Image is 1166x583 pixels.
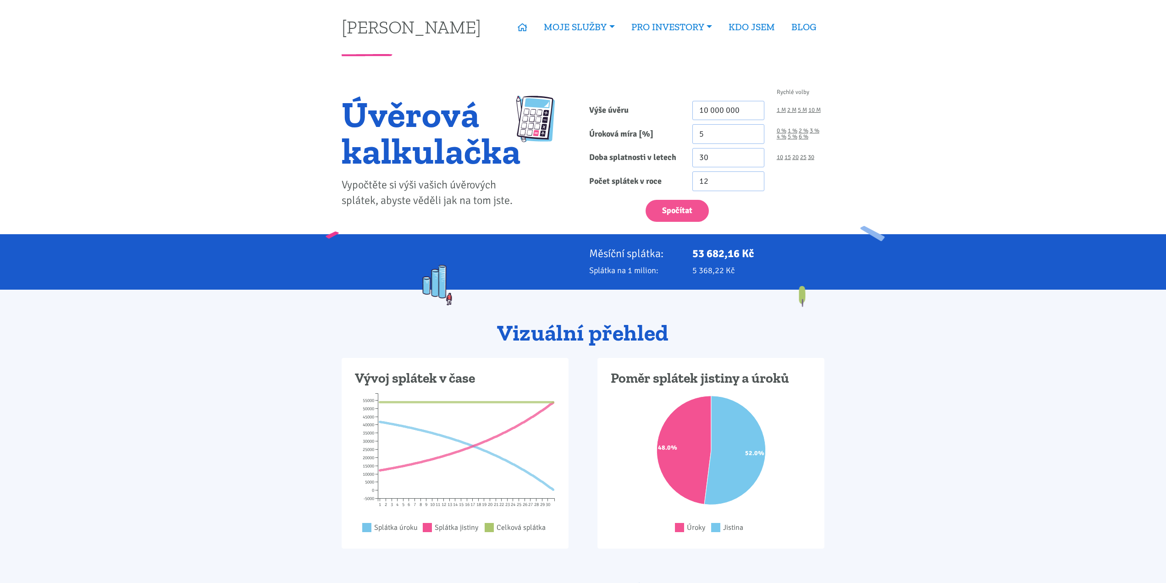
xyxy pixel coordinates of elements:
[459,502,464,507] tspan: 15
[785,154,791,160] a: 15
[488,502,492,507] tspan: 20
[517,502,521,507] tspan: 25
[453,502,458,507] tspan: 14
[436,502,440,507] tspan: 11
[379,502,381,507] tspan: 1
[798,107,807,113] a: 5 M
[783,16,824,38] a: BLOG
[342,321,824,346] h2: Vizuální přehled
[363,414,374,420] tspan: 45000
[470,502,475,507] tspan: 17
[363,430,374,436] tspan: 35000
[583,124,686,144] label: Úroková míra [%]
[799,134,808,140] a: 6 %
[342,18,481,36] a: [PERSON_NAME]
[536,16,623,38] a: MOJE SLUŽBY
[788,134,797,140] a: 5 %
[546,502,550,507] tspan: 30
[589,247,680,260] p: Měsíční splátka:
[777,134,786,140] a: 4 %
[391,502,393,507] tspan: 3
[385,502,387,507] tspan: 2
[583,101,686,121] label: Výše úvěru
[777,154,783,160] a: 10
[363,472,374,477] tspan: 10000
[494,502,498,507] tspan: 21
[363,455,374,461] tspan: 20000
[692,247,824,260] p: 53 682,16 Kč
[363,463,374,469] tspan: 15000
[342,177,521,209] p: Vypočtěte si výši vašich úvěrových splátek, abyste věděli jak na tom jste.
[523,502,527,507] tspan: 26
[787,107,796,113] a: 2 M
[646,200,709,222] button: Spočítat
[720,16,783,38] a: KDO JSEM
[364,496,374,501] tspan: -5000
[777,128,786,134] a: 0 %
[534,502,539,507] tspan: 28
[425,502,427,507] tspan: 9
[499,502,504,507] tspan: 22
[540,502,545,507] tspan: 29
[611,370,811,387] h3: Poměr splátek jistiny a úroků
[402,502,404,507] tspan: 5
[808,107,821,113] a: 10 M
[365,479,374,485] tspan: 5000
[505,502,510,507] tspan: 23
[420,502,422,507] tspan: 8
[430,502,435,507] tspan: 10
[482,502,486,507] tspan: 19
[408,502,410,507] tspan: 6
[363,406,374,412] tspan: 50000
[396,502,398,507] tspan: 4
[589,264,680,277] p: Splátka na 1 milion:
[363,439,374,444] tspan: 30000
[792,154,799,160] a: 20
[777,107,786,113] a: 1 M
[448,502,452,507] tspan: 13
[511,502,515,507] tspan: 24
[342,96,521,169] h1: Úvěrová kalkulačka
[583,148,686,168] label: Doba splatnosti v letech
[465,502,470,507] tspan: 16
[363,422,374,428] tspan: 40000
[414,502,416,507] tspan: 7
[528,502,533,507] tspan: 27
[476,502,481,507] tspan: 18
[442,502,446,507] tspan: 12
[363,447,374,452] tspan: 25000
[808,154,814,160] a: 30
[623,16,720,38] a: PRO INVESTORY
[799,128,808,134] a: 2 %
[583,171,686,191] label: Počet splátek v roce
[788,128,797,134] a: 1 %
[810,128,819,134] a: 3 %
[777,89,809,95] span: Rychlé volby
[692,264,824,277] p: 5 368,22 Kč
[372,488,374,493] tspan: 0
[800,154,807,160] a: 25
[355,370,555,387] h3: Vývoj splátek v čase
[363,398,374,403] tspan: 55000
